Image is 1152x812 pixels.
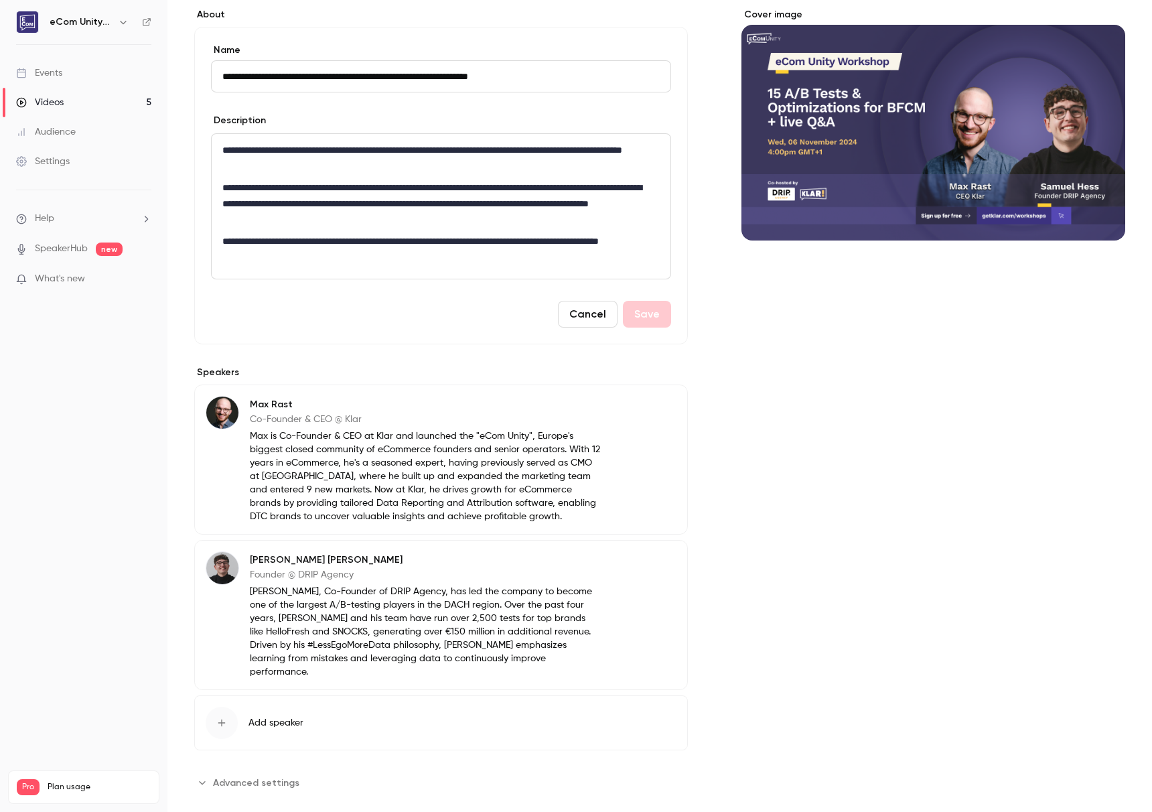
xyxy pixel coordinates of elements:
div: Max RastMax RastCo-Founder & CEO @ KlarMax is Co-Founder & CEO at Klar and launched the "eCom Uni... [194,385,688,535]
img: Samuel Hess [206,552,238,584]
button: Advanced settings [194,772,307,793]
span: Add speaker [248,716,303,730]
span: Plan usage [48,782,151,793]
img: eCom Unity Workshops [17,11,38,33]
label: Speakers [194,366,688,379]
span: Help [35,212,54,226]
span: Pro [17,779,40,795]
span: Advanced settings [213,776,299,790]
div: Events [16,66,62,80]
p: Founder @ DRIP Agency [250,568,601,582]
div: Audience [16,125,76,139]
p: Co-Founder & CEO @ Klar [250,413,601,426]
img: Max Rast [206,397,238,429]
span: What's new [35,272,85,286]
p: Max is Co-Founder & CEO at Klar and launched the "eCom Unity", Europe's biggest closed community ... [250,429,601,523]
div: Samuel Hess[PERSON_NAME] [PERSON_NAME]Founder @ DRIP Agency[PERSON_NAME], Co-Founder of DRIP Agen... [194,540,688,690]
section: Cover image [741,8,1125,241]
label: Name [211,44,671,57]
section: Advanced settings [194,772,688,793]
p: [PERSON_NAME], Co-Founder of DRIP Agency, has led the company to become one of the largest A/B-te... [250,585,601,679]
h6: eCom Unity Workshops [50,15,113,29]
label: Description [211,114,266,127]
div: Videos [16,96,64,109]
button: Add speaker [194,695,688,750]
label: Cover image [741,8,1125,21]
label: About [194,8,688,21]
a: SpeakerHub [35,242,88,256]
div: Settings [16,155,70,168]
div: editor [212,134,670,279]
section: description [211,133,671,279]
span: new [96,243,123,256]
p: Max Rast [250,398,601,411]
button: Cancel [558,301,618,328]
p: [PERSON_NAME] [PERSON_NAME] [250,553,601,567]
li: help-dropdown-opener [16,212,151,226]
